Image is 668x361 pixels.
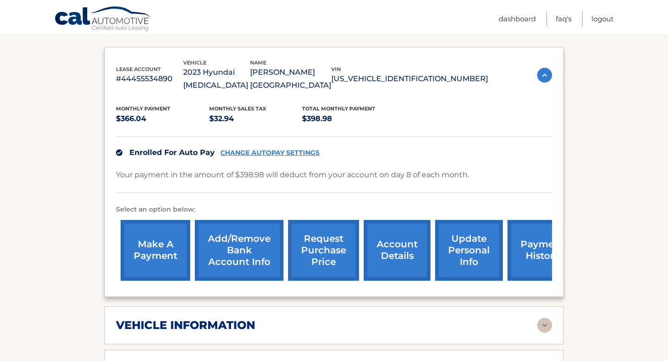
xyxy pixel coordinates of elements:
span: lease account [116,66,161,72]
span: Monthly sales Tax [209,105,266,112]
p: Select an option below: [116,204,552,215]
h2: vehicle information [116,318,255,332]
a: CHANGE AUTOPAY SETTINGS [220,149,320,157]
p: $366.04 [116,112,209,125]
p: $398.98 [302,112,395,125]
p: [PERSON_NAME][GEOGRAPHIC_DATA] [250,66,331,92]
p: [US_VEHICLE_IDENTIFICATION_NUMBER] [331,72,488,85]
a: make a payment [121,220,190,281]
a: account details [364,220,430,281]
a: request purchase price [288,220,359,281]
a: payment history [507,220,577,281]
a: Logout [591,11,614,26]
img: check.svg [116,149,122,156]
span: Enrolled For Auto Pay [129,148,215,157]
a: Cal Automotive [54,6,152,33]
p: Your payment in the amount of $398.98 will deduct from your account on day 8 of each month. [116,168,469,181]
span: name [250,59,266,66]
a: update personal info [435,220,503,281]
a: Add/Remove bank account info [195,220,283,281]
a: Dashboard [499,11,536,26]
p: #44455534890 [116,72,183,85]
p: $32.94 [209,112,302,125]
p: 2023 Hyundai [MEDICAL_DATA] [183,66,250,92]
span: Total Monthly Payment [302,105,375,112]
span: vehicle [183,59,206,66]
a: FAQ's [556,11,572,26]
img: accordion-rest.svg [537,318,552,333]
span: Monthly Payment [116,105,170,112]
img: accordion-active.svg [537,68,552,83]
span: vin [331,66,341,72]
